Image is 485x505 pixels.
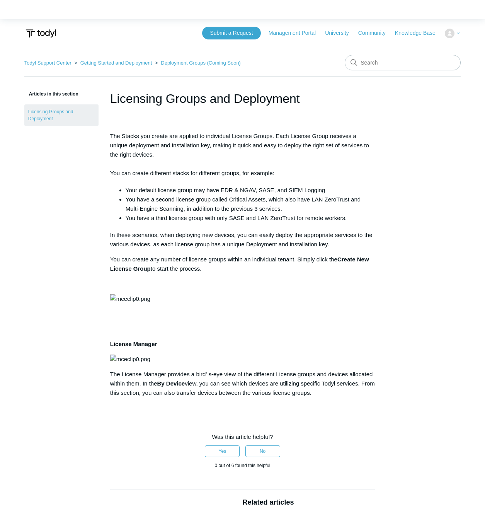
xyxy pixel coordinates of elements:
[126,195,375,213] li: You have a second license group called Critical Assets, which also have LAN ZeroTrust and Multi-E...
[110,255,375,273] p: You can create any number of license groups within an individual tenant. Simply click the to star...
[73,60,154,66] li: Getting Started and Deployment
[110,370,375,398] p: The License Manager provides a bird' s-eye view of the different License groups and devices alloc...
[24,104,99,126] a: Licensing Groups and Deployment
[80,60,152,66] a: Getting Started and Deployment
[110,294,150,304] img: mceclip0.png
[110,131,375,178] p: The Stacks you create are applied to individual License Groups. Each License Group receives a uni...
[110,355,150,364] img: mceclip0.png
[24,91,78,97] span: Articles in this section
[205,445,240,457] button: This article was helpful
[358,29,393,37] a: Community
[126,213,375,223] li: You have a third license group with only SASE and LAN ZeroTrust for remote workers.
[126,186,375,195] li: Your default license group may have EDR & NGAV, SASE, and SIEM Logging
[153,60,241,66] li: Deployment Groups (Coming Soon)
[110,230,375,249] p: In these scenarios, when deploying new devices, you can easily deploy the appropriate services to...
[110,256,369,272] strong: Create New License Group
[110,89,375,108] h1: Licensing Groups and Deployment
[110,341,157,347] strong: License Manager
[24,60,71,66] a: Todyl Support Center
[395,29,443,37] a: Knowledge Base
[24,60,73,66] li: Todyl Support Center
[202,27,260,39] a: Submit a Request
[345,55,461,70] input: Search
[212,433,273,440] span: Was this article helpful?
[214,463,270,468] span: 0 out of 6 found this helpful
[245,445,280,457] button: This article was not helpful
[161,60,241,66] a: Deployment Groups (Coming Soon)
[325,29,356,37] a: University
[24,26,57,41] img: Todyl Support Center Help Center home page
[269,29,323,37] a: Management Portal
[157,380,185,387] strong: By Device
